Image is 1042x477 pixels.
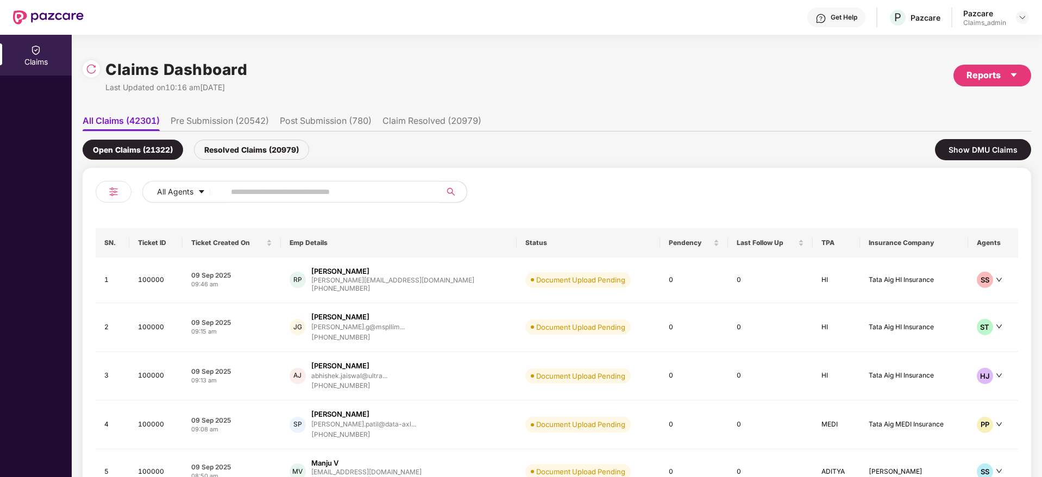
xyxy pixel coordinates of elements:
img: svg+xml;base64,PHN2ZyB4bWxucz0iaHR0cDovL3d3dy53My5vcmcvMjAwMC9zdmciIHdpZHRoPSIyNCIgaGVpZ2h0PSIyNC... [107,185,120,198]
td: 100000 [129,400,183,449]
div: Manju V [311,458,338,468]
td: HI [813,303,861,352]
div: Open Claims (21322) [83,140,183,160]
td: Tata Aig HI Insurance [860,303,968,352]
div: Show DMU Claims [935,139,1031,160]
th: Ticket Created On [183,228,281,258]
div: [PERSON_NAME] [311,361,369,371]
div: Pazcare [911,12,940,23]
div: [PHONE_NUMBER] [311,430,416,440]
div: HJ [977,368,993,384]
div: 09:15 am [191,327,272,336]
div: [PHONE_NUMBER] [311,284,474,294]
div: [PERSON_NAME] [311,266,369,277]
span: down [996,421,1002,428]
th: TPA [813,228,861,258]
th: Insurance Company [860,228,968,258]
th: Status [517,228,660,258]
td: 0 [728,303,812,352]
div: Get Help [831,13,857,22]
img: svg+xml;base64,PHN2ZyBpZD0iRHJvcGRvd24tMzJ4MzIiIHhtbG5zPSJodHRwOi8vd3d3LnczLm9yZy8yMDAwL3N2ZyIgd2... [1018,13,1027,22]
td: 0 [728,352,812,401]
td: 0 [660,400,728,449]
span: Pendency [669,238,711,247]
div: [PHONE_NUMBER] [311,381,387,391]
div: Reports [966,68,1018,82]
div: [EMAIL_ADDRESS][DOMAIN_NAME] [311,468,422,475]
div: RP [290,272,306,288]
div: 09:46 am [191,280,272,289]
div: 09:08 am [191,425,272,434]
div: Resolved Claims (20979) [194,140,309,160]
th: Ticket ID [129,228,183,258]
div: 09 Sep 2025 [191,318,272,327]
td: Tata Aig HI Insurance [860,258,968,303]
td: 0 [660,303,728,352]
div: [PERSON_NAME] [311,409,369,419]
h1: Claims Dashboard [105,58,247,81]
th: Pendency [660,228,728,258]
img: New Pazcare Logo [13,10,84,24]
div: 09 Sep 2025 [191,271,272,280]
img: svg+xml;base64,PHN2ZyBpZD0iUmVsb2FkLTMyeDMyIiB4bWxucz0iaHR0cDovL3d3dy53My5vcmcvMjAwMC9zdmciIHdpZH... [86,64,97,74]
td: 100000 [129,258,183,303]
td: 100000 [129,352,183,401]
li: All Claims (42301) [83,115,160,131]
div: SS [977,272,993,288]
td: HI [813,352,861,401]
td: 3 [96,352,129,401]
li: Post Submission (780) [280,115,372,131]
div: [PERSON_NAME].patil@data-axl... [311,420,416,428]
div: PP [977,417,993,433]
span: down [996,372,1002,379]
td: 0 [660,352,728,401]
div: Document Upload Pending [536,322,625,332]
div: 09 Sep 2025 [191,367,272,376]
span: down [996,323,1002,330]
div: abhishek.jaiswal@ultra... [311,372,387,379]
span: All Agents [157,186,193,198]
th: SN. [96,228,129,258]
div: 09 Sep 2025 [191,416,272,425]
td: 0 [660,258,728,303]
td: HI [813,258,861,303]
div: SP [290,417,306,433]
span: down [996,277,1002,283]
td: 4 [96,400,129,449]
th: Last Follow Up [728,228,812,258]
div: Pazcare [963,8,1006,18]
span: down [996,468,1002,474]
span: caret-down [198,188,205,197]
div: Document Upload Pending [536,274,625,285]
div: 09:13 am [191,376,272,385]
div: Document Upload Pending [536,419,625,430]
div: Claims_admin [963,18,1006,27]
td: 2 [96,303,129,352]
div: [PERSON_NAME] [311,312,369,322]
td: Tata Aig HI Insurance [860,352,968,401]
div: [PHONE_NUMBER] [311,332,405,343]
div: JG [290,319,306,335]
td: 1 [96,258,129,303]
li: Pre Submission (20542) [171,115,269,131]
span: caret-down [1009,71,1018,79]
span: Last Follow Up [737,238,795,247]
div: 09 Sep 2025 [191,462,272,472]
div: Last Updated on 10:16 am[DATE] [105,81,247,93]
button: search [440,181,467,203]
div: AJ [290,368,306,384]
div: Document Upload Pending [536,466,625,477]
div: [PERSON_NAME][EMAIL_ADDRESS][DOMAIN_NAME] [311,277,474,284]
img: svg+xml;base64,PHN2ZyBpZD0iSGVscC0zMngzMiIgeG1sbnM9Imh0dHA6Ly93d3cudzMub3JnLzIwMDAvc3ZnIiB3aWR0aD... [815,13,826,24]
td: 100000 [129,303,183,352]
span: P [894,11,901,24]
span: search [440,187,461,196]
div: [PERSON_NAME].g@mspllim... [311,323,405,330]
div: ST [977,319,993,335]
div: Document Upload Pending [536,371,625,381]
th: Emp Details [281,228,517,258]
span: Ticket Created On [191,238,264,247]
td: 0 [728,258,812,303]
td: Tata Aig MEDI Insurance [860,400,968,449]
button: All Agentscaret-down [142,181,229,203]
